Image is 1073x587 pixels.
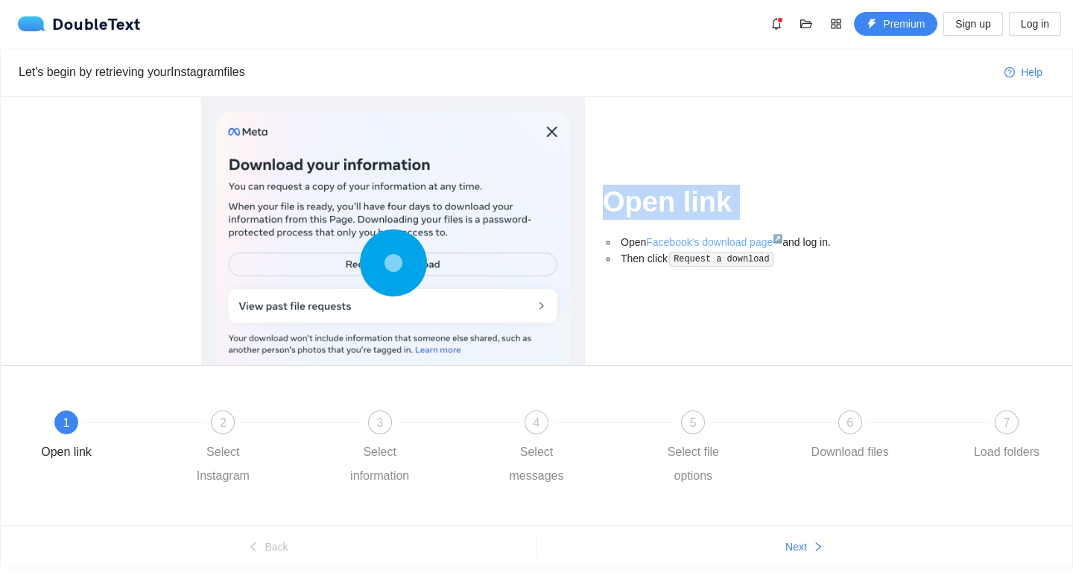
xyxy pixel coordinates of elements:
div: 5Select file options [650,410,806,488]
div: 6Download files [807,410,963,464]
span: 1 [63,416,70,429]
div: 2Select Instagram [180,410,336,488]
span: right [813,542,823,553]
span: 4 [534,416,540,429]
a: logoDoubleText [18,16,141,31]
li: Open and log in. [618,234,872,250]
h1: Open link [603,185,872,220]
span: 6 [846,416,853,429]
code: Request a download [669,252,773,267]
div: Download files [811,440,889,464]
span: question-circle [1004,67,1015,79]
div: 3Select information [337,410,493,488]
span: Next [785,539,807,555]
div: DoubleText [18,16,141,31]
div: 1Open link [23,410,180,464]
span: 7 [1004,416,1010,429]
span: folder-open [795,18,817,30]
button: Nextright [536,535,1072,559]
button: bell [765,12,788,36]
li: Then click [618,250,872,267]
span: Help [1021,64,1042,80]
img: logo [18,16,52,31]
button: Sign up [943,12,1002,36]
div: Select Instagram [180,440,266,488]
div: Open link [41,440,92,464]
button: folder-open [794,12,818,36]
span: appstore [825,18,847,30]
span: thunderbolt [867,19,877,31]
div: Select file options [650,440,736,488]
div: 4Select messages [493,410,650,488]
button: leftBack [1,535,536,559]
div: Let's begin by retrieving your Instagram files [19,63,993,81]
a: Facebook's download page↗ [646,236,782,248]
span: Sign up [955,16,990,32]
div: Load folders [974,440,1039,464]
span: 5 [690,416,697,429]
span: 2 [220,416,227,429]
span: 3 [376,416,383,429]
span: Premium [883,16,925,32]
button: appstore [824,12,848,36]
div: Select messages [493,440,580,488]
div: 7Load folders [963,410,1050,464]
sup: ↗ [773,234,782,243]
span: Log in [1021,16,1049,32]
div: Select information [337,440,423,488]
span: bell [765,18,788,30]
button: question-circleHelp [993,60,1054,84]
button: Log in [1009,12,1061,36]
button: thunderboltPremium [854,12,937,36]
